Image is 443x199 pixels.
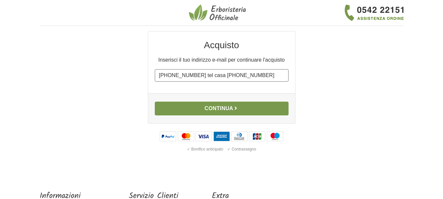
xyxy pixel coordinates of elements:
[155,39,289,51] h2: Acquisto
[226,145,257,153] div: ✓ Contrassegno
[189,4,248,22] img: Erboristeria Officinale
[155,56,289,64] p: Inserisci il tuo indirizzo e-mail per continuare l'acquisto
[186,145,225,153] div: ✓ Bonifico anticipato
[155,102,289,115] button: Continua
[155,69,289,82] input: Il tuo indirizzo e-mail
